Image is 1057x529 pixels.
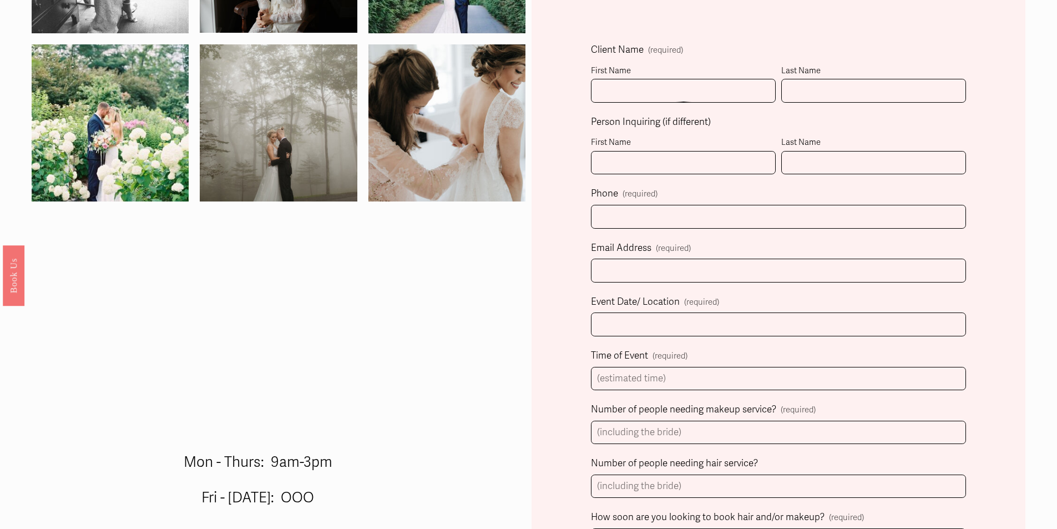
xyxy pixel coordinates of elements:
[591,114,711,131] span: Person Inquiring (if different)
[329,44,565,201] img: ASW-178.jpg
[591,185,618,203] span: Phone
[684,295,719,309] span: (required)
[591,347,648,365] span: Time of Event
[829,510,864,525] span: (required)
[161,44,396,201] img: a&b-249.jpg
[32,18,189,227] img: 14305484_1259623107382072_1992716122685880553_o.jpg
[184,454,332,471] span: Mon - Thurs: 9am-3pm
[781,135,966,150] div: Last Name
[591,42,644,59] span: Client Name
[648,46,683,54] span: (required)
[591,509,825,526] span: How soon are you looking to book hair and/or makeup?
[656,241,691,255] span: (required)
[653,349,687,363] span: (required)
[591,475,966,498] input: (including the bride)
[591,401,776,419] span: Number of people needing makeup service?
[3,245,24,305] a: Book Us
[591,135,776,150] div: First Name
[591,421,966,445] input: (including the bride)
[623,190,658,198] span: (required)
[781,63,966,79] div: Last Name
[201,489,314,507] span: Fri - [DATE]: OOO
[591,367,966,391] input: (estimated time)
[591,455,758,472] span: Number of people needing hair service?
[591,240,651,257] span: Email Address
[781,402,816,417] span: (required)
[591,294,680,311] span: Event Date/ Location
[591,63,776,79] div: First Name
